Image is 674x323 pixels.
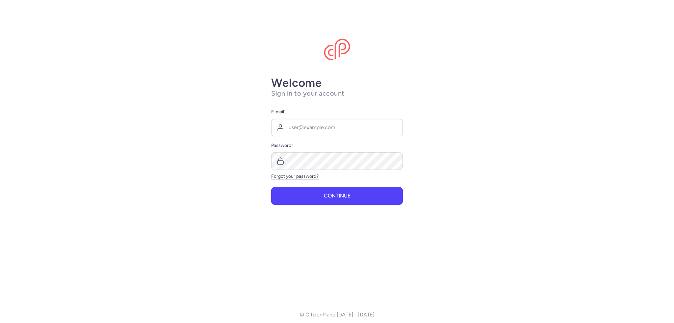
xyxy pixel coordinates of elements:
[271,119,403,136] input: user@example.com
[271,187,403,205] button: Continue
[271,108,403,116] label: E-mail
[271,173,319,179] a: Forgot your password?
[300,312,375,318] p: © CitizenPlane [DATE] - [DATE]
[271,89,403,98] h1: Sign in to your account
[324,193,350,199] span: Continue
[271,142,403,150] label: Password
[271,76,322,90] strong: Welcome
[324,39,350,60] img: CitizenPlane logo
